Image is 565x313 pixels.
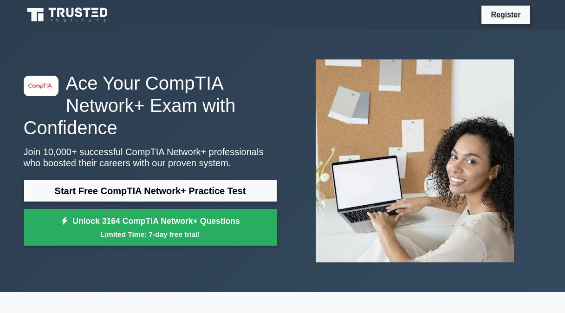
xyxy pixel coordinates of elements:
[24,146,277,169] p: Join 10,000+ successful CompTIA Network+ professionals who boosted their careers with our proven ...
[24,180,277,202] a: Start Free CompTIA Network+ Practice Test
[24,209,277,246] a: Unlock 3164 CompTIA Network+ QuestionsLimited Time: 7-day free trial!
[24,72,277,139] h1: Ace Your CompTIA Network+ Exam with Confidence
[35,229,266,240] small: Limited Time: 7-day free trial!
[485,9,526,20] a: Register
